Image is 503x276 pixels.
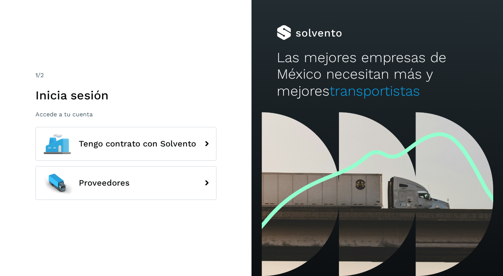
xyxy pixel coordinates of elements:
[35,127,216,161] button: Tengo contrato con Solvento
[35,88,216,102] h1: Inicia sesión
[35,71,216,80] div: /2
[330,83,420,99] span: transportistas
[35,72,38,79] span: 1
[79,178,130,188] span: Proveedores
[35,111,216,118] p: Accede a tu cuenta
[35,166,216,200] button: Proveedores
[277,49,478,99] h2: Las mejores empresas de México necesitan más y mejores
[79,139,196,148] span: Tengo contrato con Solvento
